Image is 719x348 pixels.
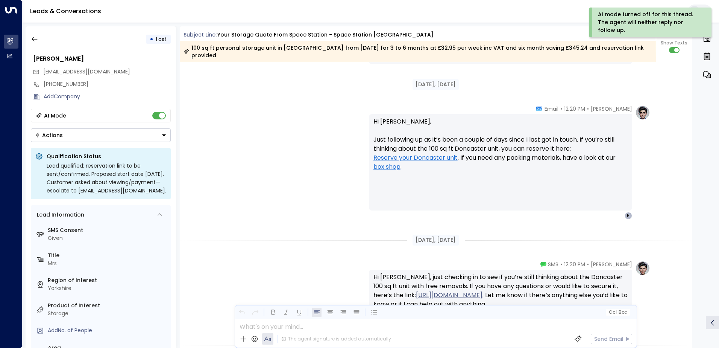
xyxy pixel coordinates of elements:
[587,261,589,268] span: •
[44,80,171,88] div: [PHONE_NUMBER]
[605,309,630,316] button: Cc|Bcc
[48,252,168,259] label: Title
[616,310,617,315] span: |
[30,7,101,15] a: Leads & Conversations
[413,235,459,246] div: [DATE], [DATE]
[44,93,171,101] div: AddCompany
[47,162,166,195] div: Lead qualified; reservation link to be sent/confirmed. Proposed start date [DATE]. Customer asked...
[564,261,585,268] span: 12:20 PM
[560,105,562,113] span: •
[44,112,66,119] div: AI Mode
[635,105,650,120] img: profile-logo.png
[31,128,171,142] button: Actions
[373,273,628,309] div: Hi [PERSON_NAME], just checking in to see if you’re still thinking about the Doncaster 100 sq ft ...
[413,79,459,90] div: [DATE], [DATE]
[31,128,171,142] div: Button group with a nested menu
[560,261,562,268] span: •
[548,261,558,268] span: SMS
[35,132,63,139] div: Actions
[608,310,626,315] span: Cc Bcc
[625,212,632,220] div: H
[373,117,628,180] p: Hi [PERSON_NAME], Just following up as it’s been a couple of days since I last got in touch. If y...
[48,310,168,317] div: Storage
[217,31,434,39] div: Your storage quote from Space Station - Space Station [GEOGRAPHIC_DATA]
[48,284,168,292] div: Yorkshire
[250,308,260,317] button: Redo
[184,31,217,38] span: Subject Line:
[48,226,168,234] label: SMS Consent
[43,68,130,76] span: hotruth@hotmail.co.uk
[48,327,168,334] div: AddNo. of People
[48,276,168,284] label: Region of Interest
[635,261,650,276] img: profile-logo.png
[184,44,652,59] div: 100 sq ft personal storage unit in [GEOGRAPHIC_DATA] from [DATE] for 3 to 6 months at £32.95 per ...
[43,68,130,75] span: [EMAIL_ADDRESS][DOMAIN_NAME]
[237,308,247,317] button: Undo
[598,11,701,34] div: AI mode turned off for this thread. The agent will neither reply nor follow up.
[48,234,168,242] div: Given
[564,105,585,113] span: 12:20 PM
[48,259,168,267] div: Mrs
[156,35,167,43] span: Lost
[281,336,391,342] div: The agent signature is added automatically
[416,291,482,300] a: [URL][DOMAIN_NAME]
[661,40,687,46] span: Show Texts
[48,302,168,310] label: Product of Interest
[373,153,458,162] a: Reserve your Doncaster unit
[545,105,558,113] span: Email
[591,105,632,113] span: [PERSON_NAME]
[373,162,400,171] a: box shop
[33,54,171,63] div: [PERSON_NAME]
[47,153,166,160] p: Qualification Status
[587,105,589,113] span: •
[150,32,153,46] div: •
[34,211,84,219] div: Lead Information
[591,261,632,268] span: [PERSON_NAME]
